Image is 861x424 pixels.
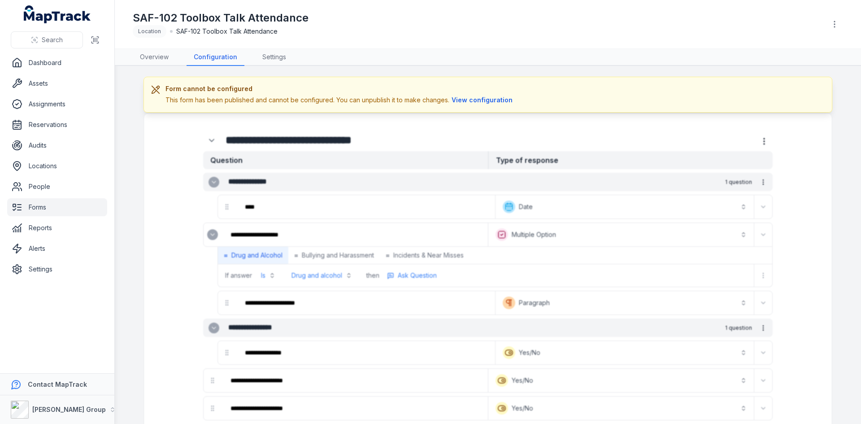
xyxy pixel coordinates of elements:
a: Forms [7,198,107,216]
a: Settings [255,49,293,66]
a: Reports [7,219,107,237]
strong: Contact MapTrack [28,380,87,388]
a: Configuration [187,49,244,66]
a: Assignments [7,95,107,113]
a: Reservations [7,116,107,134]
div: This form has been published and cannot be configured. You can unpublish it to make changes. [165,95,515,105]
h1: SAF-102 Toolbox Talk Attendance [133,11,309,25]
span: Search [42,35,63,44]
a: People [7,178,107,196]
a: Locations [7,157,107,175]
button: Search [11,31,83,48]
h3: Form cannot be configured [165,84,515,93]
div: Location [133,25,166,38]
a: Settings [7,260,107,278]
a: Overview [133,49,176,66]
a: Dashboard [7,54,107,72]
span: SAF-102 Toolbox Talk Attendance [176,27,278,36]
a: MapTrack [24,5,91,23]
a: Assets [7,74,107,92]
a: Alerts [7,240,107,258]
button: View configuration [449,95,515,105]
a: Audits [7,136,107,154]
strong: [PERSON_NAME] Group [32,406,106,413]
